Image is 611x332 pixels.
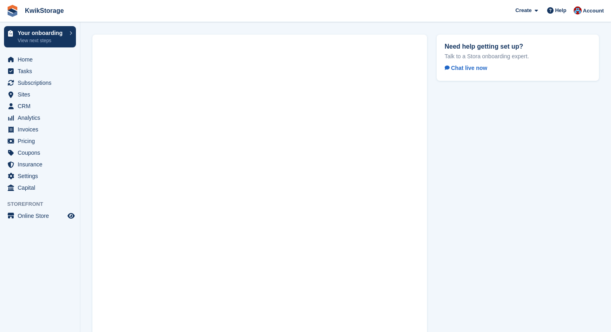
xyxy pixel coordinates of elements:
[4,124,76,135] a: menu
[18,182,66,193] span: Capital
[66,211,76,221] a: Preview store
[18,170,66,182] span: Settings
[4,210,76,221] a: menu
[445,53,591,60] p: Talk to a Stora onboarding expert.
[515,6,531,14] span: Create
[4,135,76,147] a: menu
[4,147,76,158] a: menu
[7,200,80,208] span: Storefront
[4,77,76,88] a: menu
[18,100,66,112] span: CRM
[18,89,66,100] span: Sites
[18,210,66,221] span: Online Store
[4,89,76,100] a: menu
[4,182,76,193] a: menu
[22,4,67,17] a: KwikStorage
[18,30,65,36] p: Your onboarding
[445,65,487,71] span: Chat live now
[6,5,18,17] img: stora-icon-8386f47178a22dfd0bd8f6a31ec36ba5ce8667c1dd55bd0f319d3a0aa187defe.svg
[583,7,604,15] span: Account
[555,6,566,14] span: Help
[4,54,76,65] a: menu
[574,6,582,14] img: Georgie Harkus-Hodgson
[4,159,76,170] a: menu
[4,100,76,112] a: menu
[18,66,66,77] span: Tasks
[18,77,66,88] span: Subscriptions
[18,112,66,123] span: Analytics
[18,147,66,158] span: Coupons
[18,54,66,65] span: Home
[445,63,494,73] a: Chat live now
[18,124,66,135] span: Invoices
[4,170,76,182] a: menu
[4,66,76,77] a: menu
[4,112,76,123] a: menu
[18,135,66,147] span: Pricing
[18,37,65,44] p: View next steps
[18,159,66,170] span: Insurance
[4,26,76,47] a: Your onboarding View next steps
[445,43,591,50] h2: Need help getting set up?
